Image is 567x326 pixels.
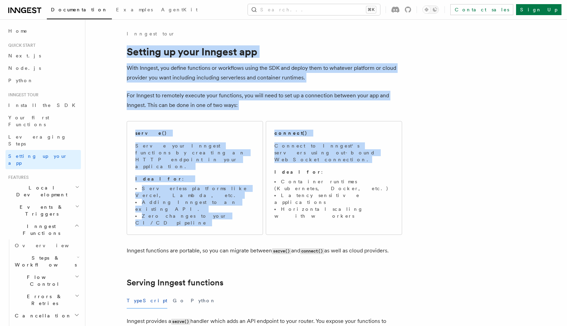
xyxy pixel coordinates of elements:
[272,248,291,254] code: serve()
[127,91,402,110] p: For Inngest to remotely execute your functions, you will need to set up a connection between your...
[51,7,108,12] span: Documentation
[135,199,254,213] li: Adding Inngest to an existing API.
[8,28,28,34] span: Home
[135,175,254,182] p: :
[116,7,153,12] span: Examples
[6,201,81,220] button: Events & Triggers
[6,50,81,62] a: Next.js
[6,131,81,150] a: Leveraging Steps
[8,115,49,127] span: Your first Functions
[127,45,402,58] h1: Setting up your Inngest app
[12,271,81,290] button: Flow Control
[12,293,75,307] span: Errors & Retries
[450,4,513,15] a: Contact sales
[6,92,39,98] span: Inngest tour
[8,78,33,83] span: Python
[300,248,324,254] code: connect()
[6,204,75,217] span: Events & Triggers
[127,121,263,235] a: serve()Serve your Inngest functions by creating an HTTP endpoint in your application.Ideal for:Se...
[135,185,254,199] li: Serverless platforms like Vercel, Lambda, etc.
[8,65,41,71] span: Node.js
[47,2,112,19] a: Documentation
[135,130,167,137] h2: serve()
[127,293,167,308] button: TypeScript
[135,176,182,182] strong: Ideal for
[171,319,190,325] code: serve()
[6,74,81,87] a: Python
[266,121,402,235] a: connect()Connect to Inngest's servers using out-bound WebSocket connection.Ideal for:Container ru...
[12,312,72,319] span: Cancellation
[248,4,380,15] button: Search...⌘K
[112,2,157,19] a: Examples
[127,63,402,83] p: With Inngest, you define functions or workflows using the SDK and deploy them to whatever platfor...
[274,206,393,219] li: Horizontal scaling with workers
[127,246,402,256] p: Inngest functions are portable, so you can migrate between and as well as cloud providers.
[6,150,81,169] a: Setting up your app
[6,25,81,37] a: Home
[6,220,81,239] button: Inngest Functions
[135,213,254,226] li: Zero changes to your CI/CD pipeline
[274,192,393,206] li: Latency sensitive applications
[8,53,41,58] span: Next.js
[12,309,81,322] button: Cancellation
[274,178,393,192] li: Container runtimes (Kubernetes, Docker, etc.)
[127,30,175,37] a: Inngest tour
[173,293,185,308] button: Go
[12,274,75,287] span: Flow Control
[135,142,254,170] p: Serve your Inngest functions by creating an HTTP endpoint in your application.
[6,223,74,237] span: Inngest Functions
[157,2,202,19] a: AgentKit
[516,4,561,15] a: Sign Up
[6,111,81,131] a: Your first Functions
[274,169,321,175] strong: Ideal for
[127,278,223,287] a: Serving Inngest functions
[191,293,216,308] button: Python
[6,175,29,180] span: Features
[6,43,35,48] span: Quick start
[274,169,393,175] p: :
[12,239,81,252] a: Overview
[8,134,66,146] span: Leveraging Steps
[15,243,86,248] span: Overview
[12,252,81,271] button: Steps & Workflows
[12,290,81,309] button: Errors & Retries
[274,142,393,163] p: Connect to Inngest's servers using out-bound WebSocket connection.
[274,130,307,137] h2: connect()
[422,6,439,14] button: Toggle dark mode
[6,182,81,201] button: Local Development
[6,184,75,198] span: Local Development
[6,62,81,74] a: Node.js
[8,102,80,108] span: Install the SDK
[6,99,81,111] a: Install the SDK
[12,254,77,268] span: Steps & Workflows
[161,7,198,12] span: AgentKit
[366,6,376,13] kbd: ⌘K
[8,153,67,166] span: Setting up your app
